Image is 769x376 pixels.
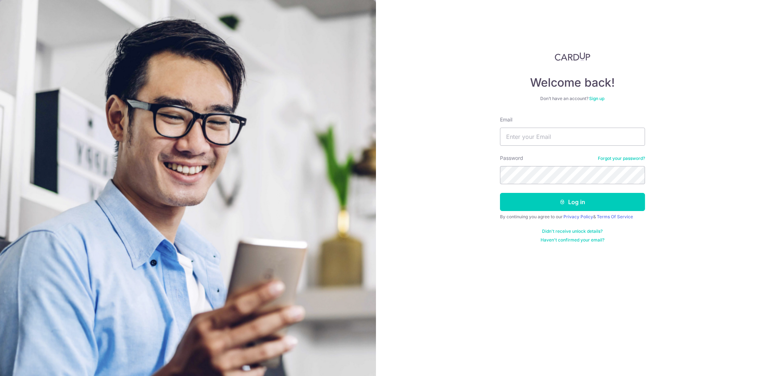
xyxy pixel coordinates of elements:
[555,52,590,61] img: CardUp Logo
[500,96,645,102] div: Don’t have an account?
[563,214,593,219] a: Privacy Policy
[500,193,645,211] button: Log in
[589,96,604,101] a: Sign up
[500,214,645,220] div: By continuing you agree to our &
[500,75,645,90] h4: Welcome back!
[598,156,645,161] a: Forgot your password?
[500,154,523,162] label: Password
[597,214,633,219] a: Terms Of Service
[500,116,512,123] label: Email
[500,128,645,146] input: Enter your Email
[542,228,603,234] a: Didn't receive unlock details?
[541,237,604,243] a: Haven't confirmed your email?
